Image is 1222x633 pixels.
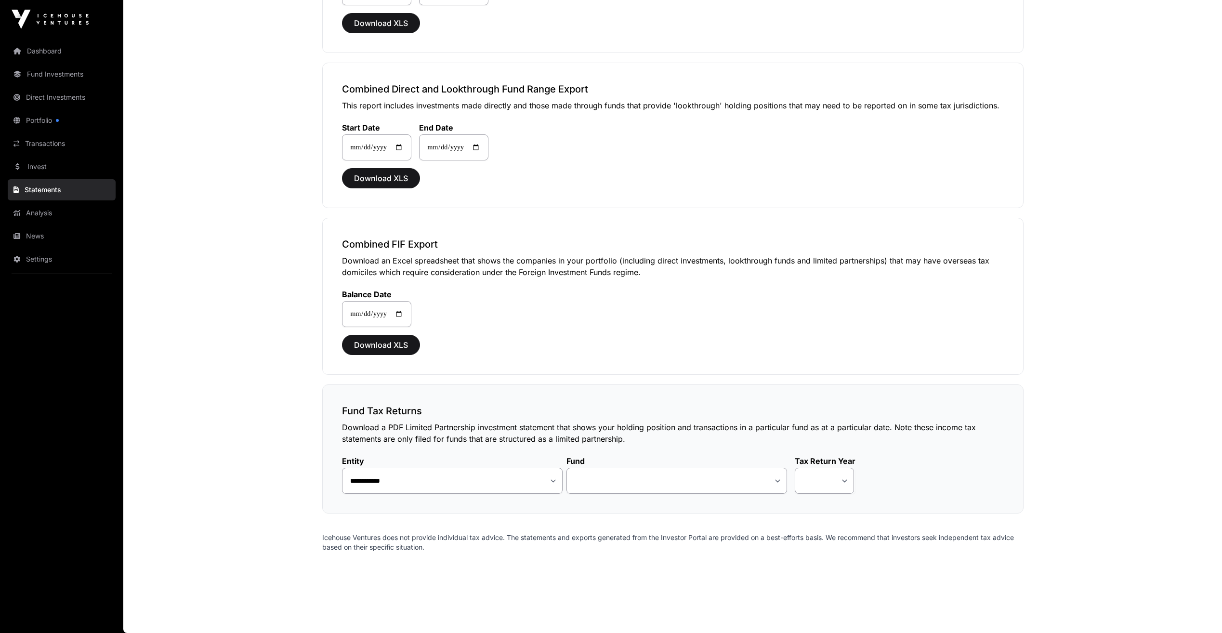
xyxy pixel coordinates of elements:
[8,64,116,85] a: Fund Investments
[8,87,116,108] a: Direct Investments
[8,179,116,200] a: Statements
[342,13,420,33] button: Download XLS
[8,202,116,224] a: Analysis
[342,237,1004,251] h3: Combined FIF Export
[566,456,787,466] label: Fund
[342,335,420,355] button: Download XLS
[8,40,116,62] a: Dashboard
[12,10,89,29] img: Icehouse Ventures Logo
[342,82,1004,96] h3: Combined Direct and Lookthrough Fund Range Export
[1174,587,1222,633] iframe: Chat Widget
[8,156,116,177] a: Invest
[342,290,411,299] label: Balance Date
[342,422,1004,445] p: Download a PDF Limited Partnership investment statement that shows your holding position and tran...
[322,533,1024,552] p: Icehouse Ventures does not provide individual tax advice. The statements and exports generated fr...
[342,100,1004,111] p: This report includes investments made directly and those made through funds that provide 'lookthr...
[419,123,488,132] label: End Date
[354,17,408,29] span: Download XLS
[8,225,116,247] a: News
[354,339,408,351] span: Download XLS
[342,123,411,132] label: Start Date
[342,404,1004,418] h3: Fund Tax Returns
[342,456,563,466] label: Entity
[8,249,116,270] a: Settings
[8,110,116,131] a: Portfolio
[354,172,408,184] span: Download XLS
[342,255,1004,278] p: Download an Excel spreadsheet that shows the companies in your portfolio (including direct invest...
[795,456,855,466] label: Tax Return Year
[8,133,116,154] a: Transactions
[342,168,420,188] button: Download XLS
